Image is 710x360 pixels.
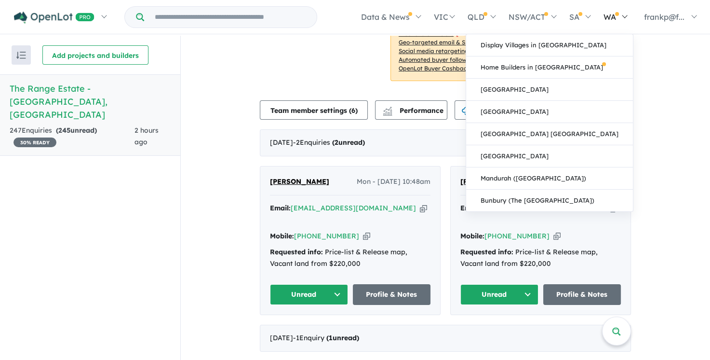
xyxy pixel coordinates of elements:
img: sort.svg [16,52,26,59]
button: Performance [375,100,447,120]
div: Price-list & Release map, Vacant land from $220,000 [460,247,621,270]
button: CSV download [455,100,533,120]
a: Mandurah ([GEOGRAPHIC_DATA]) [466,167,633,190]
span: Mon - [DATE] 10:48am [357,176,430,188]
img: line-chart.svg [383,107,392,112]
div: Price-list & Release map, Vacant land from $220,000 [270,247,430,270]
a: [GEOGRAPHIC_DATA] [466,145,633,167]
div: [DATE] [260,325,631,352]
a: [GEOGRAPHIC_DATA] [466,79,633,101]
a: Display Villages in [GEOGRAPHIC_DATA] [466,34,633,56]
a: [EMAIL_ADDRESS][DOMAIN_NAME] [481,204,606,212]
a: Home Builders in [GEOGRAPHIC_DATA] [466,56,633,79]
a: [GEOGRAPHIC_DATA] [GEOGRAPHIC_DATA] [466,123,633,145]
strong: Requested info: [460,248,513,256]
span: - 1 Enquir y [293,333,359,342]
a: [PERSON_NAME] [460,176,520,188]
button: Copy [420,203,427,213]
strong: ( unread) [326,333,359,342]
a: [PHONE_NUMBER] [294,232,359,240]
a: [GEOGRAPHIC_DATA] [466,101,633,123]
button: Copy [363,231,370,241]
strong: ( unread) [332,138,365,147]
strong: Mobile: [270,232,294,240]
a: Profile & Notes [543,284,621,305]
strong: Requested info: [270,248,323,256]
strong: ( unread) [56,126,97,135]
u: Geo-targeted email & SMS [399,39,473,46]
span: 6 [351,106,355,115]
span: 245 [58,126,70,135]
button: Unread [460,284,538,305]
u: Social media retargeting [399,47,469,55]
img: bar-chart.svg [383,110,392,116]
span: [PERSON_NAME] [460,177,520,186]
span: Performance [384,106,443,115]
button: Copy [553,231,561,241]
strong: Mobile: [460,232,484,240]
a: [EMAIL_ADDRESS][DOMAIN_NAME] [291,204,416,212]
button: Add projects and builders [42,45,148,65]
span: 30 % READY [13,138,56,147]
span: 2 [335,138,338,147]
span: - 2 Enquir ies [293,138,365,147]
strong: Email: [460,204,481,212]
img: download icon [462,107,471,116]
a: Bunbury (The [GEOGRAPHIC_DATA]) [466,190,633,211]
span: [PERSON_NAME] [270,177,329,186]
u: Automated buyer follow-up [399,56,476,63]
span: frankp@f... [644,12,684,22]
button: Team member settings (6) [260,100,368,120]
span: 1 [329,333,333,342]
div: [DATE] [260,129,631,156]
h5: The Range Estate - [GEOGRAPHIC_DATA] , [GEOGRAPHIC_DATA] [10,82,171,121]
button: Unread [270,284,348,305]
strong: Email: [270,204,291,212]
a: Profile & Notes [353,284,431,305]
div: 247 Enquir ies [10,125,134,148]
img: Openlot PRO Logo White [14,12,94,24]
a: [PHONE_NUMBER] [484,232,549,240]
u: OpenLot Buyer Cashback [399,65,470,72]
input: Try estate name, suburb, builder or developer [146,7,315,28]
a: [PERSON_NAME] [270,176,329,188]
span: 2 hours ago [134,126,159,146]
